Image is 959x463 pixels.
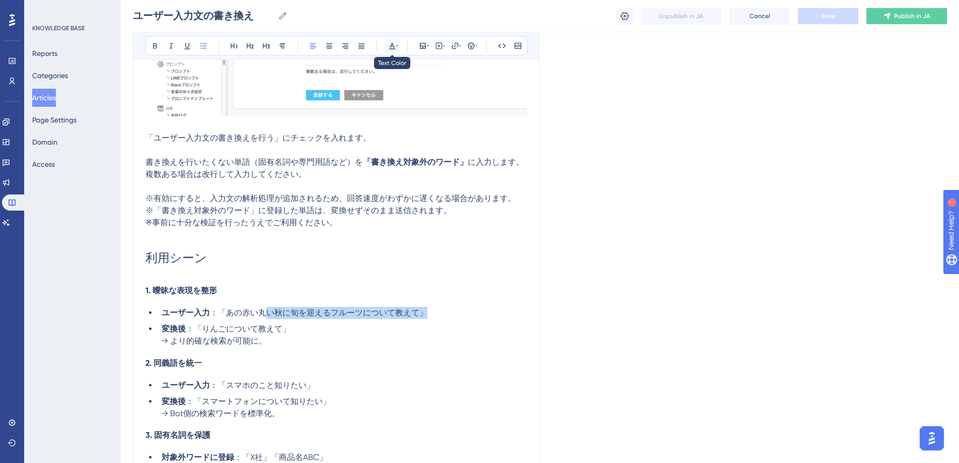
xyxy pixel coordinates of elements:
[32,111,77,129] button: Page Settings
[145,218,337,227] span: ※事前に十分な検証を行ったうえでご利用ください。
[145,286,217,295] strong: 1. 曖昧な表現を整形
[162,336,267,346] span: → より的確な検索が可能に。
[750,12,770,20] span: Cancel
[145,206,452,215] span: ※「書き換え対象外のワード」に登録した単語は、変換せずそのまま送信されます。
[798,8,858,24] button: Save
[729,8,790,24] button: Cancel
[162,308,210,317] strong: ユーザー入力
[32,155,55,173] button: Access
[234,452,327,462] span: ：「X社」「商品名ABC」
[32,89,56,107] button: Articles
[32,133,57,151] button: Domain
[145,157,363,167] span: 書き換えを行いたくない単語（固有名詞や専門用語など）を
[186,396,331,406] span: ：「スマートフォンについて知りたい」
[145,157,524,179] span: に入力します。複数ある場合は改行して入力してください。
[70,5,73,13] div: 1
[145,133,371,143] span: 「ユーザー入力文の書き換えを行う」にチェックを入れます。
[917,423,947,453] iframe: UserGuiding AI Assistant Launcher
[210,380,315,390] span: ：「スマホのこと知りたい」
[162,452,234,462] strong: 対象外ワードに登録
[363,157,468,167] strong: 「書き換え対象外のワード」
[894,12,930,20] span: Publish in JA
[210,308,427,317] span: ：「あの赤い丸い秋に旬を迎えるフルーツについて教えて」
[145,193,516,203] span: ※有効にすると、入力文の解析処理が追加されるため、回答速度がわずかに遅くなる場合があります。
[32,67,68,85] button: Categories
[162,396,186,406] strong: 変換後
[32,44,57,62] button: Reports
[162,409,280,418] span: → Bot側の検索ワードを標準化。
[641,8,721,24] button: Unpublish in JA
[24,3,63,15] span: Need Help?
[145,430,210,440] strong: 3. 固有名詞を保護
[32,24,85,32] div: KNOWLEDGE BASE
[866,8,947,24] button: Publish in JA
[133,9,274,23] input: Article Name
[162,324,186,334] strong: 変換後
[145,358,202,368] strong: 2. 同義語を統一
[821,12,835,20] span: Save
[145,251,207,265] span: 利用シーン
[186,324,290,334] span: ：「りんごについて教えて」
[659,12,703,20] span: Unpublish in JA
[162,380,210,390] strong: ユーザー入力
